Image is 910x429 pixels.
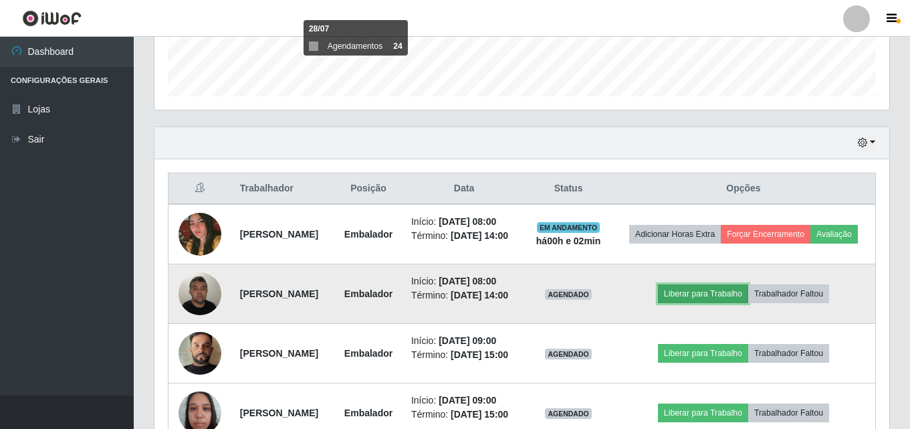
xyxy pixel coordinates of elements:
[344,348,392,359] strong: Embalador
[411,334,517,348] li: Início:
[748,284,829,303] button: Trabalhador Faltou
[525,173,612,205] th: Status
[403,173,525,205] th: Data
[240,229,318,240] strong: [PERSON_NAME]
[411,348,517,362] li: Término:
[721,225,810,244] button: Forçar Encerramento
[537,222,600,233] span: EM ANDAMENTO
[451,230,508,241] time: [DATE] 14:00
[179,315,221,392] img: 1732360371404.jpeg
[439,335,496,346] time: [DATE] 09:00
[179,202,221,266] img: 1698076320075.jpeg
[240,288,318,299] strong: [PERSON_NAME]
[439,395,496,406] time: [DATE] 09:00
[451,409,508,420] time: [DATE] 15:00
[748,404,829,422] button: Trabalhador Faltou
[629,225,721,244] button: Adicionar Horas Extra
[658,284,748,303] button: Liberar para Trabalho
[439,276,496,286] time: [DATE] 08:00
[545,349,592,359] span: AGENDADO
[411,215,517,229] li: Início:
[179,265,221,322] img: 1714957062897.jpeg
[748,344,829,363] button: Trabalhador Faltou
[411,274,517,288] li: Início:
[344,229,392,240] strong: Embalador
[451,349,508,360] time: [DATE] 15:00
[658,344,748,363] button: Liberar para Trabalho
[451,290,508,301] time: [DATE] 14:00
[545,289,592,300] span: AGENDADO
[658,404,748,422] button: Liberar para Trabalho
[344,408,392,418] strong: Embalador
[545,408,592,419] span: AGENDADO
[334,173,403,205] th: Posição
[240,408,318,418] strong: [PERSON_NAME]
[344,288,392,299] strong: Embalador
[612,173,876,205] th: Opções
[22,10,82,27] img: CoreUI Logo
[232,173,334,205] th: Trabalhador
[411,229,517,243] li: Término:
[439,216,496,227] time: [DATE] 08:00
[411,408,517,422] li: Término:
[240,348,318,359] strong: [PERSON_NAME]
[411,288,517,303] li: Término:
[810,225,858,244] button: Avaliação
[536,236,601,246] strong: há 00 h e 02 min
[411,394,517,408] li: Início:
